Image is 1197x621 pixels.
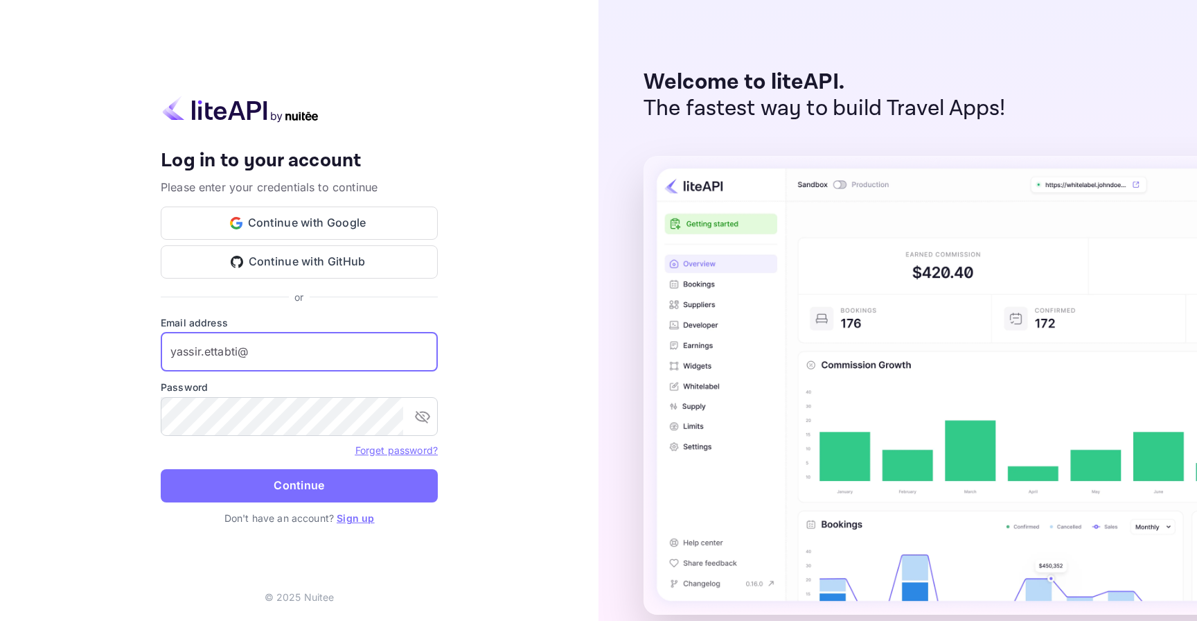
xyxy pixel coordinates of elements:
p: Please enter your credentials to continue [161,179,438,195]
p: The fastest way to build Travel Apps! [644,96,1006,122]
button: Continue with Google [161,207,438,240]
h4: Log in to your account [161,149,438,173]
button: Continue [161,469,438,502]
input: Enter your email address [161,333,438,371]
p: Welcome to liteAPI. [644,69,1006,96]
button: toggle password visibility [409,403,436,430]
p: or [294,290,303,304]
a: Forget password? [355,443,438,457]
p: © 2025 Nuitee [265,590,335,604]
button: Continue with GitHub [161,245,438,279]
label: Email address [161,315,438,330]
label: Password [161,380,438,394]
a: Sign up [337,512,374,524]
p: Don't have an account? [161,511,438,525]
a: Forget password? [355,444,438,456]
img: liteapi [161,96,320,123]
